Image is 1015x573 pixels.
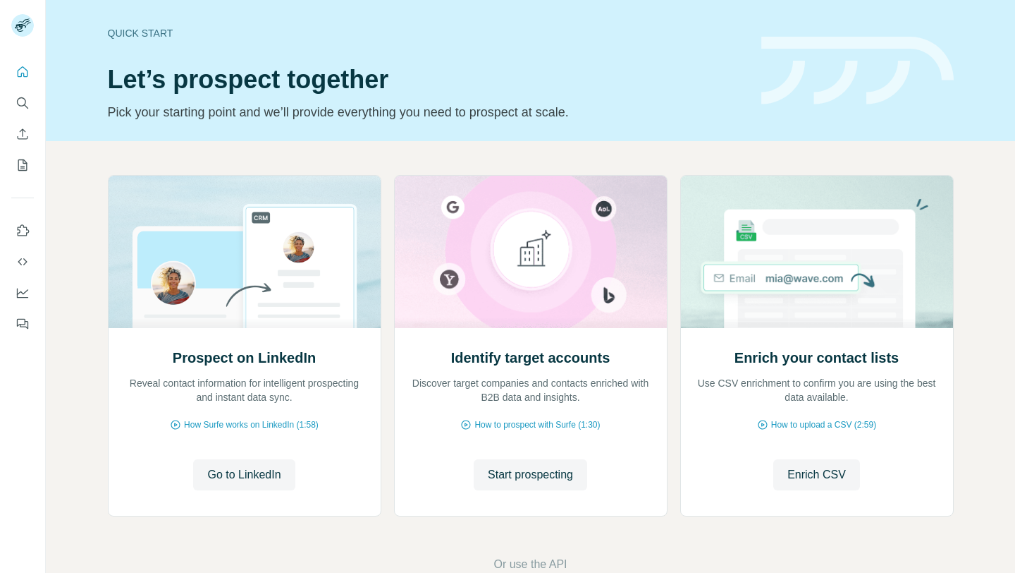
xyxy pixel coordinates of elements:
span: Go to LinkedIn [207,466,281,483]
img: banner [761,37,954,105]
p: Reveal contact information for intelligent prospecting and instant data sync. [123,376,367,404]
h1: Let’s prospect together [108,66,744,94]
button: My lists [11,152,34,178]
p: Discover target companies and contacts enriched with B2B data and insights. [409,376,653,404]
button: Enrich CSV [773,459,860,490]
span: Start prospecting [488,466,573,483]
button: Start prospecting [474,459,587,490]
p: Use CSV enrichment to confirm you are using the best data available. [695,376,939,404]
p: Pick your starting point and we’ll provide everything you need to prospect at scale. [108,102,744,122]
img: Enrich your contact lists [680,176,954,328]
button: Go to LinkedIn [193,459,295,490]
button: Dashboard [11,280,34,306]
img: Identify target accounts [394,176,668,328]
button: Quick start [11,59,34,85]
div: Quick start [108,26,744,40]
h2: Enrich your contact lists [734,348,899,368]
button: Use Surfe API [11,249,34,275]
span: Enrich CSV [787,466,846,483]
button: Use Surfe on LinkedIn [11,218,34,243]
h2: Identify target accounts [451,348,610,368]
span: How to prospect with Surfe (1:30) [474,418,600,431]
button: Or use the API [493,556,567,573]
button: Search [11,90,34,116]
span: How to upload a CSV (2:59) [771,418,876,431]
h2: Prospect on LinkedIn [173,348,316,368]
span: How Surfe works on LinkedIn (1:58) [184,418,319,431]
button: Feedback [11,311,34,337]
img: Prospect on LinkedIn [108,176,381,328]
button: Enrich CSV [11,121,34,147]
